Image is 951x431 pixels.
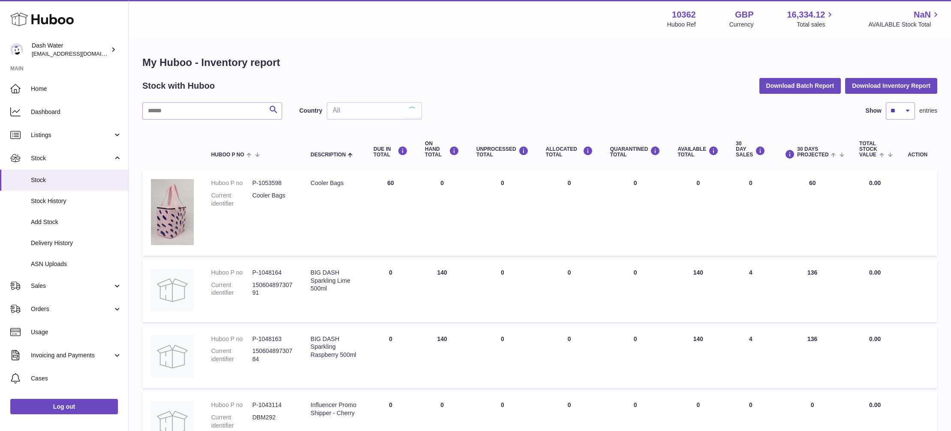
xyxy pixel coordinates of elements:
[476,146,529,158] div: UNPROCESSED Total
[774,326,851,389] td: 136
[252,347,293,363] dd: 15060489730784
[797,21,835,29] span: Total sales
[869,180,881,186] span: 0.00
[211,192,252,208] dt: Current identifier
[252,281,293,297] dd: 15060489730791
[211,401,252,409] dt: Huboo P no
[416,326,468,389] td: 140
[634,180,637,186] span: 0
[537,171,602,256] td: 0
[468,171,537,256] td: 0
[151,179,194,245] img: product image
[31,351,113,359] span: Invoicing and Payments
[373,146,408,158] div: DUE IN TOTAL
[10,43,23,56] img: bea@dash-water.com
[919,107,937,115] span: entries
[151,335,194,378] img: product image
[672,9,696,21] strong: 10362
[142,56,937,69] h1: My Huboo - Inventory report
[727,326,774,389] td: 4
[914,9,931,21] span: NaN
[31,282,113,290] span: Sales
[868,9,941,29] a: NaN AVAILABLE Stock Total
[310,179,356,187] div: Cooler Bags
[31,305,113,313] span: Orders
[31,176,122,184] span: Stock
[774,171,851,256] td: 60
[211,347,252,363] dt: Current identifier
[151,269,194,311] img: product image
[31,154,113,162] span: Stock
[787,9,825,21] span: 16,334.12
[859,141,877,158] span: Total stock value
[669,260,727,322] td: 140
[310,269,356,293] div: BIG DASH Sparkling Lime 500ml
[31,239,122,247] span: Delivery History
[252,401,293,409] dd: P-1043114
[252,192,293,208] dd: Cooler Bags
[797,147,828,158] span: 30 DAYS PROJECTED
[736,141,765,158] div: 30 DAY SALES
[537,326,602,389] td: 0
[634,335,637,342] span: 0
[537,260,602,322] td: 0
[729,21,754,29] div: Currency
[31,131,113,139] span: Listings
[727,171,774,256] td: 0
[727,260,774,322] td: 4
[735,9,753,21] strong: GBP
[669,326,727,389] td: 140
[365,171,416,256] td: 60
[252,269,293,277] dd: P-1048164
[310,152,346,158] span: Description
[31,85,122,93] span: Home
[634,269,637,276] span: 0
[211,413,252,430] dt: Current identifier
[866,107,882,115] label: Show
[31,197,122,205] span: Stock History
[365,326,416,389] td: 0
[869,335,881,342] span: 0.00
[31,260,122,268] span: ASN Uploads
[868,21,941,29] span: AVAILABLE Stock Total
[365,260,416,322] td: 0
[869,401,881,408] span: 0.00
[211,179,252,187] dt: Huboo P no
[32,50,126,57] span: [EMAIL_ADDRESS][DOMAIN_NAME]
[310,335,356,359] div: BIG DASH Sparkling Raspberry 500ml
[677,146,719,158] div: AVAILABLE Total
[252,179,293,187] dd: P-1053598
[252,413,293,430] dd: DBM292
[669,171,727,256] td: 0
[299,107,322,115] label: Country
[142,80,215,92] h2: Stock with Huboo
[546,146,593,158] div: ALLOCATED Total
[759,78,841,93] button: Download Batch Report
[468,260,537,322] td: 0
[908,152,929,158] div: Action
[31,108,122,116] span: Dashboard
[211,269,252,277] dt: Huboo P no
[310,401,356,417] div: Influencer Promo Shipper - Cherry
[634,401,637,408] span: 0
[468,326,537,389] td: 0
[211,152,244,158] span: Huboo P no
[211,335,252,343] dt: Huboo P no
[211,281,252,297] dt: Current identifier
[787,9,835,29] a: 16,334.12 Total sales
[416,260,468,322] td: 140
[31,218,122,226] span: Add Stock
[416,171,468,256] td: 0
[610,146,661,158] div: QUARANTINED Total
[252,335,293,343] dd: P-1048163
[845,78,937,93] button: Download Inventory Report
[667,21,696,29] div: Huboo Ref
[10,399,118,414] a: Log out
[31,374,122,383] span: Cases
[31,328,122,336] span: Usage
[774,260,851,322] td: 136
[869,269,881,276] span: 0.00
[425,141,459,158] div: ON HAND Total
[32,42,109,58] div: Dash Water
